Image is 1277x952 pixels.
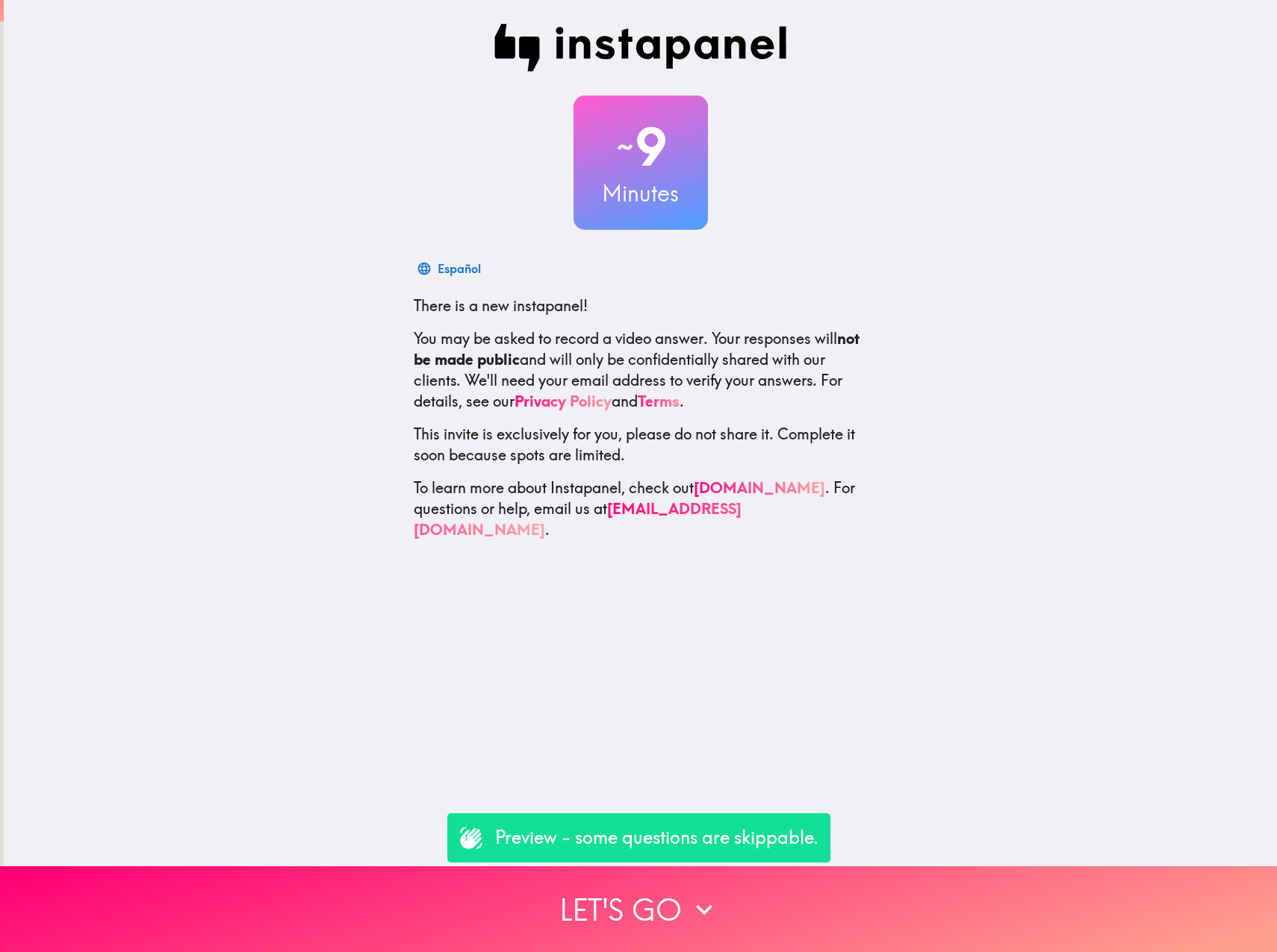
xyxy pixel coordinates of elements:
a: [EMAIL_ADDRESS][DOMAIN_NAME] [414,499,742,539]
img: Instapanel [494,24,787,72]
a: [DOMAIN_NAME] [694,478,825,497]
span: ~ [615,125,636,169]
div: Español [438,258,481,279]
h3: Minutes [574,178,708,209]
p: This invite is exclusively for you, please do not share it. Complete it soon because spots are li... [414,424,868,466]
h2: 9 [574,116,708,178]
button: Español [414,254,487,284]
p: Preview - some questions are skippable. [495,825,818,851]
p: To learn more about Instapanel, check out . For questions or help, email us at . [414,477,868,540]
p: You may be asked to record a video answer. Your responses will and will only be confidentially sh... [414,328,868,412]
a: Privacy Policy [515,392,612,410]
span: There is a new instapanel! [414,296,588,315]
a: Terms [638,392,680,410]
b: not be made public [414,329,860,369]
